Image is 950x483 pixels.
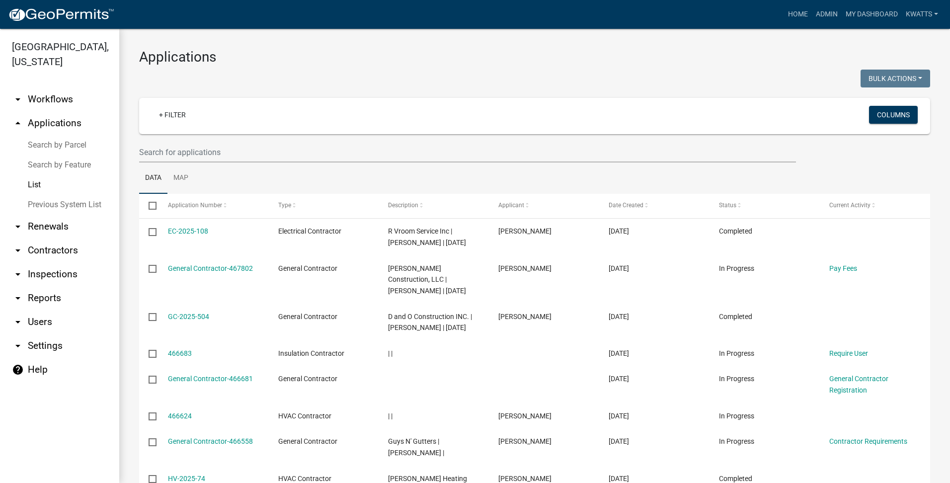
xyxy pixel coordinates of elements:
[489,194,599,218] datatable-header-cell: Applicant
[278,375,337,383] span: General Contractor
[812,5,842,24] a: Admin
[719,264,754,272] span: In Progress
[151,106,194,124] a: + Filter
[278,437,337,445] span: General Contractor
[139,162,167,194] a: Data
[168,313,209,321] a: GC-2025-504
[498,202,524,209] span: Applicant
[168,412,192,420] a: 466624
[388,349,393,357] span: | |
[278,475,331,483] span: HVAC Contractor
[168,227,208,235] a: EC-2025-108
[12,221,24,233] i: arrow_drop_down
[710,194,820,218] datatable-header-cell: Status
[278,264,337,272] span: General Contractor
[829,202,871,209] span: Current Activity
[12,316,24,328] i: arrow_drop_down
[842,5,902,24] a: My Dashboard
[498,412,552,420] span: Dave Mecklenburg
[12,292,24,304] i: arrow_drop_down
[388,202,418,209] span: Description
[168,349,192,357] a: 466683
[719,313,752,321] span: Completed
[268,194,379,218] datatable-header-cell: Type
[609,227,629,235] span: 08/22/2025
[12,244,24,256] i: arrow_drop_down
[829,349,868,357] a: Require User
[719,349,754,357] span: In Progress
[609,264,629,272] span: 08/22/2025
[719,227,752,235] span: Completed
[609,437,629,445] span: 08/20/2025
[498,475,552,483] span: Dave Mecklenburg
[719,375,754,383] span: In Progress
[12,93,24,105] i: arrow_drop_down
[861,70,930,87] button: Bulk Actions
[719,437,754,445] span: In Progress
[498,313,552,321] span: Oscar Hernandez
[139,49,930,66] h3: Applications
[12,340,24,352] i: arrow_drop_down
[609,475,629,483] span: 08/19/2025
[12,268,24,280] i: arrow_drop_down
[388,227,466,246] span: R Vroom Service Inc | RANDALL Vroom | 12/31/2025
[139,194,158,218] datatable-header-cell: Select
[12,117,24,129] i: arrow_drop_up
[158,194,268,218] datatable-header-cell: Application Number
[379,194,489,218] datatable-header-cell: Description
[829,375,888,394] a: General Contractor Registration
[609,412,629,420] span: 08/20/2025
[719,412,754,420] span: In Progress
[498,437,552,445] span: Jonathan Evans
[609,375,629,383] span: 08/20/2025
[12,364,24,376] i: help
[599,194,710,218] datatable-header-cell: Date Created
[168,437,253,445] a: General Contractor-466558
[388,412,393,420] span: | |
[902,5,942,24] a: Kwatts
[388,437,444,457] span: Guys N' Gutters | Jonathan Evans |
[167,162,194,194] a: Map
[278,313,337,321] span: General Contractor
[609,349,629,357] span: 08/20/2025
[498,227,552,235] span: RANDALL SCOTT VROOM
[869,106,918,124] button: Columns
[278,227,341,235] span: Electrical Contractor
[719,202,736,209] span: Status
[498,264,552,272] span: David Bruinius
[168,264,253,272] a: General Contractor-467802
[168,475,205,483] a: HV-2025-74
[278,412,331,420] span: HVAC Contractor
[609,313,629,321] span: 08/21/2025
[820,194,930,218] datatable-header-cell: Current Activity
[139,142,796,162] input: Search for applications
[278,202,291,209] span: Type
[719,475,752,483] span: Completed
[829,437,907,445] a: Contractor Requirements
[784,5,812,24] a: Home
[278,349,344,357] span: Insulation Contractor
[609,202,643,209] span: Date Created
[168,202,222,209] span: Application Number
[829,264,857,272] a: Pay Fees
[168,375,253,383] a: General Contractor-466681
[388,313,472,332] span: D and O Construction INC. | elma molina | 12/31/2025
[388,264,466,295] span: DW Bruinius Construction, LLC | David Bruinius | 12/31/2025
